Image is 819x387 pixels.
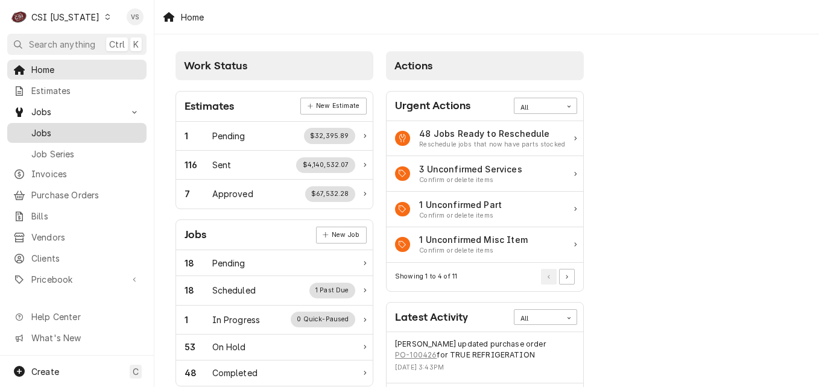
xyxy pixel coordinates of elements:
[31,11,100,24] div: CSI [US_STATE]
[212,284,256,297] div: Work Status Title
[176,250,373,276] a: Work Status
[419,211,502,221] div: Action Item Suggestion
[7,328,147,348] a: Go to What's New
[300,98,366,115] div: Card Link Button
[316,227,367,244] a: New Job
[185,313,212,326] div: Work Status Count
[212,367,258,379] div: Work Status Title
[184,60,247,72] span: Work Status
[31,273,122,286] span: Pricebook
[176,250,373,386] div: Card Data
[291,312,355,327] div: Work Status Supplemental Data
[7,144,147,164] a: Job Series
[185,341,212,353] div: Work Status Count
[212,313,261,326] div: Work Status Title
[176,122,373,151] a: Work Status
[304,128,356,143] div: Work Status Supplemental Data
[419,233,528,246] div: Action Item Title
[395,309,468,326] div: Card Title
[559,269,575,285] button: Go to Next Page
[175,91,373,209] div: Card: Estimates
[395,272,457,282] div: Current Page Details
[387,263,583,291] div: Card Footer: Pagination
[7,248,147,268] a: Clients
[296,157,355,173] div: Work Status Supplemental Data
[387,121,583,157] a: Action Item
[31,148,141,160] span: Job Series
[29,38,95,51] span: Search anything
[31,168,141,180] span: Invoices
[514,309,577,325] div: Card Data Filter Control
[31,105,122,118] span: Jobs
[212,257,245,269] div: Work Status Title
[395,363,575,373] div: Event Timestamp
[185,187,212,200] div: Work Status Count
[7,227,147,247] a: Vendors
[387,192,583,227] div: Action Item
[176,151,373,180] a: Work Status
[7,269,147,289] a: Go to Pricebook
[387,303,583,332] div: Card Header
[31,210,141,222] span: Bills
[31,310,139,323] span: Help Center
[133,38,139,51] span: K
[7,81,147,101] a: Estimates
[395,339,575,361] div: Event String
[387,332,583,383] div: Event
[7,34,147,55] button: Search anythingCtrlK
[520,314,555,324] div: All
[7,60,147,80] a: Home
[7,123,147,143] a: Jobs
[419,175,522,185] div: Action Item Suggestion
[419,163,522,175] div: Action Item Title
[185,367,212,379] div: Work Status Count
[387,156,583,192] a: Action Item
[395,98,470,114] div: Card Title
[387,121,583,263] div: Card Data
[395,339,575,377] div: Event Details
[394,60,432,72] span: Actions
[386,51,584,80] div: Card Column Header
[31,231,141,244] span: Vendors
[300,98,366,115] a: New Estimate
[309,283,356,298] div: Work Status Supplemental Data
[212,341,246,353] div: Work Status Title
[127,8,144,25] div: Vicky Stuesse's Avatar
[176,220,373,250] div: Card Header
[305,186,356,202] div: Work Status Supplemental Data
[176,276,373,305] a: Work Status
[7,164,147,184] a: Invoices
[7,185,147,205] a: Purchase Orders
[176,360,373,386] a: Work Status
[212,159,232,171] div: Work Status Title
[387,227,583,263] a: Action Item
[176,122,373,209] div: Card Data
[133,365,139,378] span: C
[11,8,28,25] div: CSI Kentucky's Avatar
[31,367,59,377] span: Create
[185,98,234,115] div: Card Title
[212,187,253,200] div: Work Status Title
[7,307,147,327] a: Go to Help Center
[419,127,565,140] div: Action Item Title
[185,257,212,269] div: Work Status Count
[176,180,373,208] a: Work Status
[316,227,367,244] div: Card Link Button
[31,84,141,97] span: Estimates
[31,252,141,265] span: Clients
[176,335,373,360] a: Work Status
[386,91,584,292] div: Card: Urgent Actions
[539,269,575,285] div: Pagination Controls
[419,246,528,256] div: Action Item Suggestion
[176,306,373,335] a: Work Status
